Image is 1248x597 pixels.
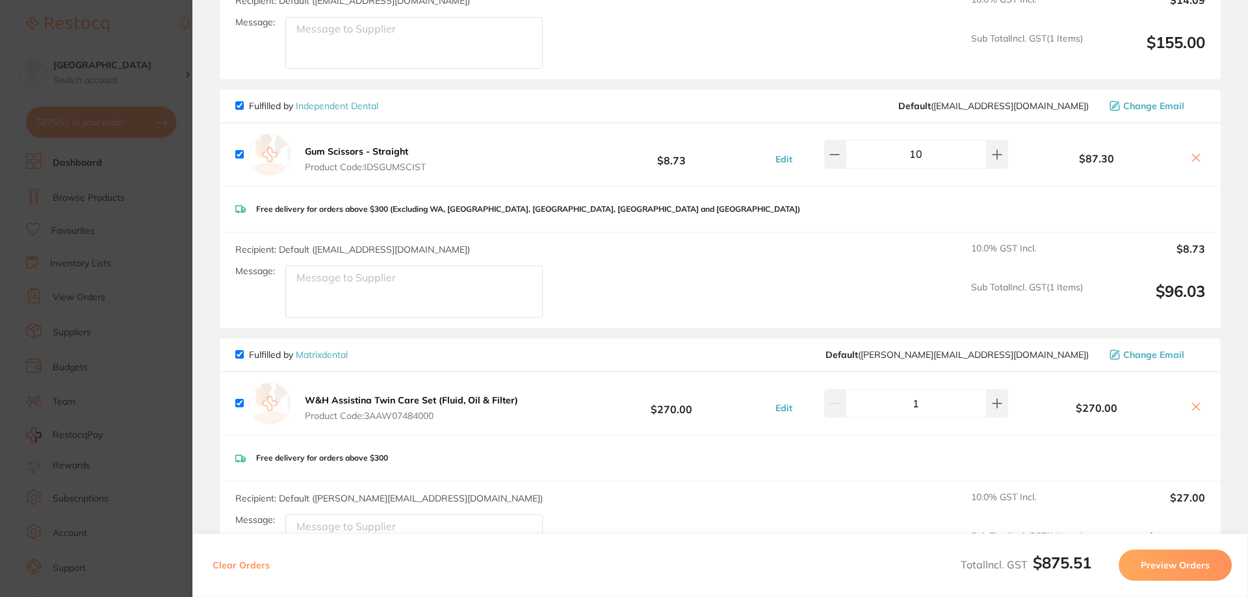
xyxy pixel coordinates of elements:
[961,558,1091,571] span: Total Incl. GST
[249,349,348,360] p: Fulfilled by
[971,531,1083,566] span: Sub Total Incl. GST ( 1 Items)
[1106,349,1205,361] button: Change Email
[971,282,1083,318] span: Sub Total Incl. GST ( 1 Items)
[1093,33,1205,69] output: $155.00
[249,383,291,424] img: empty.jpg
[235,514,275,526] label: Message:
[898,101,1089,111] span: orders@independentdental.com.au
[971,243,1083,272] span: 10.0 % GST Incl.
[256,453,388,463] p: Free delivery for orders above $300
[235,492,543,504] span: Recipient: Default ( [PERSON_NAME][EMAIL_ADDRESS][DOMAIN_NAME] )
[898,100,931,112] b: Default
[301,394,522,422] button: W&H Assistina Twin Care Set (Fluid, Oil & Filter) Product Code:3AAW07484000
[296,100,378,112] a: Independent Dental
[235,244,470,255] span: Recipient: Default ( [EMAIL_ADDRESS][DOMAIN_NAME] )
[305,411,518,421] span: Product Code: 3AAW07484000
[1106,100,1205,112] button: Change Email
[971,492,1083,520] span: 10.0 % GST Incl.
[301,146,430,173] button: Gum Scissors - Straight Product Code:IDSGUMSCIST
[772,153,796,165] button: Edit
[249,134,291,175] img: empty.jpg
[575,392,768,416] b: $270.00
[1123,349,1184,360] span: Change Email
[575,142,768,166] b: $8.73
[1093,282,1205,318] output: $96.03
[256,205,800,214] p: Free delivery for orders above $300 (Excluding WA, [GEOGRAPHIC_DATA], [GEOGRAPHIC_DATA], [GEOGRAP...
[1123,101,1184,111] span: Change Email
[825,349,1089,360] span: peter@matrixdental.com.au
[249,101,378,111] p: Fulfilled by
[296,349,348,361] a: Matrixdental
[1093,243,1205,272] output: $8.73
[209,550,274,581] button: Clear Orders
[1011,153,1182,164] b: $87.30
[1093,492,1205,520] output: $27.00
[772,402,796,414] button: Edit
[1093,531,1205,566] output: $297.00
[1119,550,1232,581] button: Preview Orders
[971,33,1083,69] span: Sub Total Incl. GST ( 1 Items)
[825,349,858,361] b: Default
[235,17,275,28] label: Message:
[305,394,518,406] b: W&H Assistina Twin Care Set (Fluid, Oil & Filter)
[305,146,408,157] b: Gum Scissors - Straight
[305,162,426,172] span: Product Code: IDSGUMSCIST
[235,266,275,277] label: Message:
[1011,402,1182,414] b: $270.00
[1033,553,1091,572] b: $875.51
